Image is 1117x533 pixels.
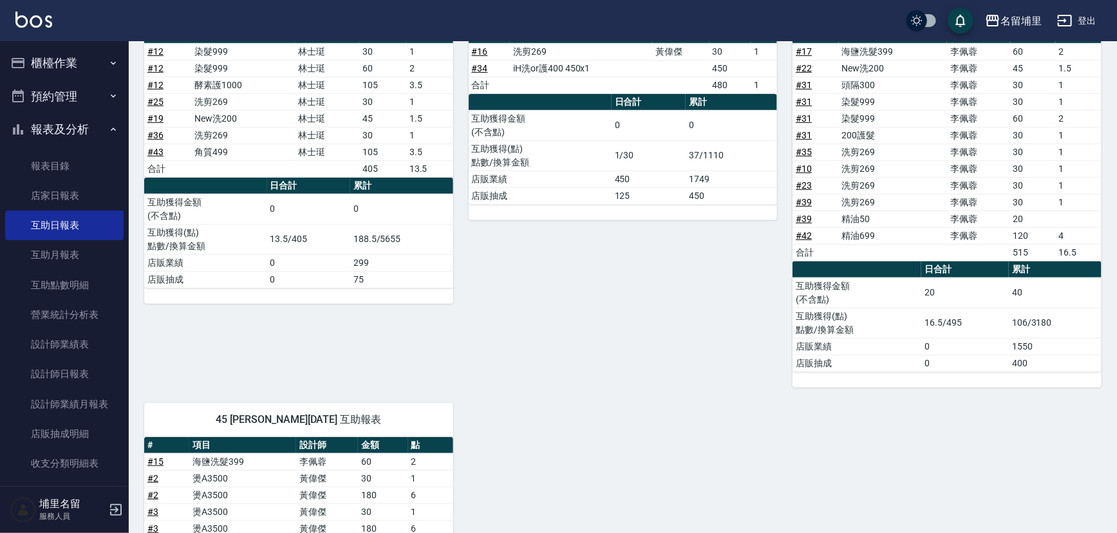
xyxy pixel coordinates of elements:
[191,60,295,77] td: 染髮999
[796,197,812,207] a: #39
[408,437,453,454] th: 點
[947,60,1009,77] td: 李佩蓉
[686,140,777,171] td: 37/1110
[1010,227,1056,244] td: 120
[147,63,164,73] a: #12
[144,178,453,288] table: a dense table
[839,43,948,60] td: 海鹽洗髮399
[406,127,453,144] td: 1
[1056,244,1102,261] td: 16.5
[295,110,359,127] td: 林士珽
[406,77,453,93] td: 3.5
[510,60,652,77] td: iH洗or護400 450x1
[947,93,1009,110] td: 李佩蓉
[839,60,948,77] td: New洗200
[147,473,158,483] a: #2
[472,63,488,73] a: #34
[1056,77,1102,93] td: 1
[144,194,267,224] td: 互助獲得金額 (不含點)
[5,113,124,146] button: 報表及分析
[947,210,1009,227] td: 李佩蓉
[5,80,124,113] button: 預約管理
[147,113,164,124] a: #19
[147,46,164,57] a: #12
[144,271,267,288] td: 店販抽成
[796,97,812,107] a: #31
[350,271,453,288] td: 75
[5,389,124,419] a: 設計師業績月報表
[147,507,158,517] a: #3
[5,449,124,478] a: 收支分類明細表
[358,470,408,487] td: 30
[947,227,1009,244] td: 李佩蓉
[796,164,812,174] a: #10
[1010,177,1056,194] td: 30
[191,77,295,93] td: 酵素護1000
[921,261,1009,278] th: 日合計
[796,230,812,241] a: #42
[191,144,295,160] td: 角質499
[358,453,408,470] td: 60
[612,110,686,140] td: 0
[296,487,358,503] td: 黃偉傑
[1010,77,1056,93] td: 30
[686,94,777,111] th: 累計
[160,413,438,426] span: 45 [PERSON_NAME][DATE] 互助報表
[612,171,686,187] td: 450
[1010,127,1056,144] td: 30
[406,110,453,127] td: 1.5
[191,93,295,110] td: 洗剪269
[267,224,350,254] td: 13.5/405
[1010,160,1056,177] td: 30
[10,497,36,523] img: Person
[839,77,948,93] td: 頭隔300
[147,130,164,140] a: #36
[793,355,921,371] td: 店販抽成
[39,510,105,522] p: 服務人員
[147,456,164,467] a: #15
[267,271,350,288] td: 0
[839,144,948,160] td: 洗剪269
[189,453,296,470] td: 海鹽洗髮399
[5,240,124,270] a: 互助月報表
[267,194,350,224] td: 0
[1010,144,1056,160] td: 30
[1000,13,1042,29] div: 名留埔里
[469,140,612,171] td: 互助獲得(點) 點數/換算金額
[612,187,686,204] td: 125
[1009,277,1102,308] td: 40
[359,110,406,127] td: 45
[189,487,296,503] td: 燙A3500
[947,77,1009,93] td: 李佩蓉
[295,77,359,93] td: 林士珽
[1056,93,1102,110] td: 1
[359,43,406,60] td: 30
[947,194,1009,210] td: 李佩蓉
[612,94,686,111] th: 日合計
[947,144,1009,160] td: 李佩蓉
[793,244,838,261] td: 合計
[147,490,158,500] a: #2
[5,359,124,389] a: 設計師日報表
[686,187,777,204] td: 450
[39,498,105,510] h5: 埔里名留
[144,27,453,178] table: a dense table
[144,224,267,254] td: 互助獲得(點) 點數/換算金額
[359,77,406,93] td: 105
[296,503,358,520] td: 黃偉傑
[1056,60,1102,77] td: 1.5
[191,110,295,127] td: New洗200
[686,110,777,140] td: 0
[839,210,948,227] td: 精油50
[796,214,812,224] a: #39
[469,27,778,94] table: a dense table
[1056,43,1102,60] td: 2
[921,308,1009,338] td: 16.5/495
[469,110,612,140] td: 互助獲得金額 (不含點)
[267,254,350,271] td: 0
[1056,177,1102,194] td: 1
[1052,9,1102,33] button: 登出
[1056,194,1102,210] td: 1
[358,437,408,454] th: 金額
[796,80,812,90] a: #31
